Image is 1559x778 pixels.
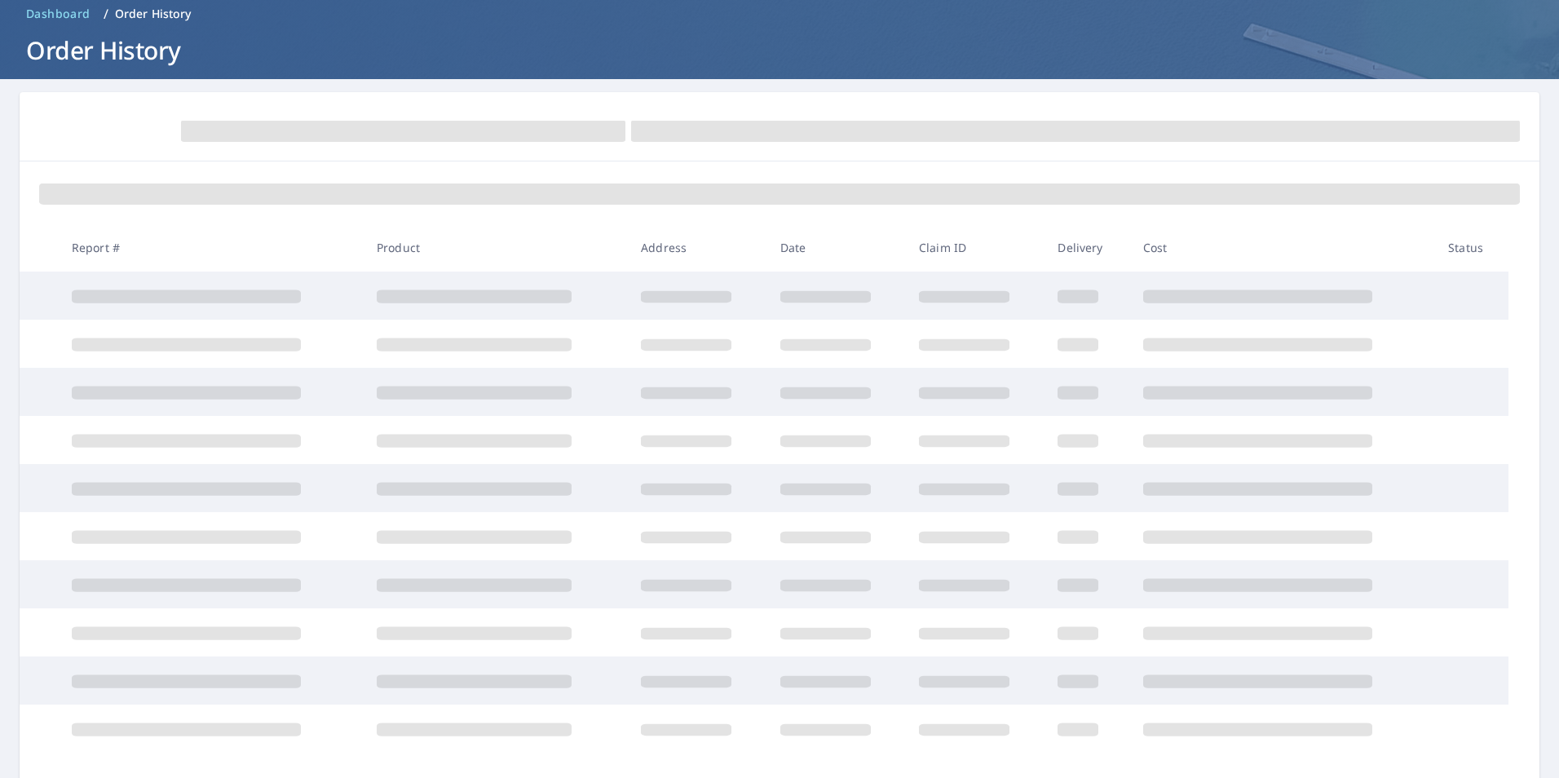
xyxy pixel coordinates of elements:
th: Report # [59,223,364,272]
th: Product [364,223,628,272]
th: Address [628,223,766,272]
nav: breadcrumb [20,1,1539,27]
th: Date [767,223,906,272]
th: Delivery [1044,223,1129,272]
th: Status [1435,223,1508,272]
th: Claim ID [906,223,1044,272]
th: Cost [1130,223,1435,272]
h1: Order History [20,33,1539,67]
p: Order History [115,6,192,22]
span: Dashboard [26,6,91,22]
li: / [104,4,108,24]
a: Dashboard [20,1,97,27]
